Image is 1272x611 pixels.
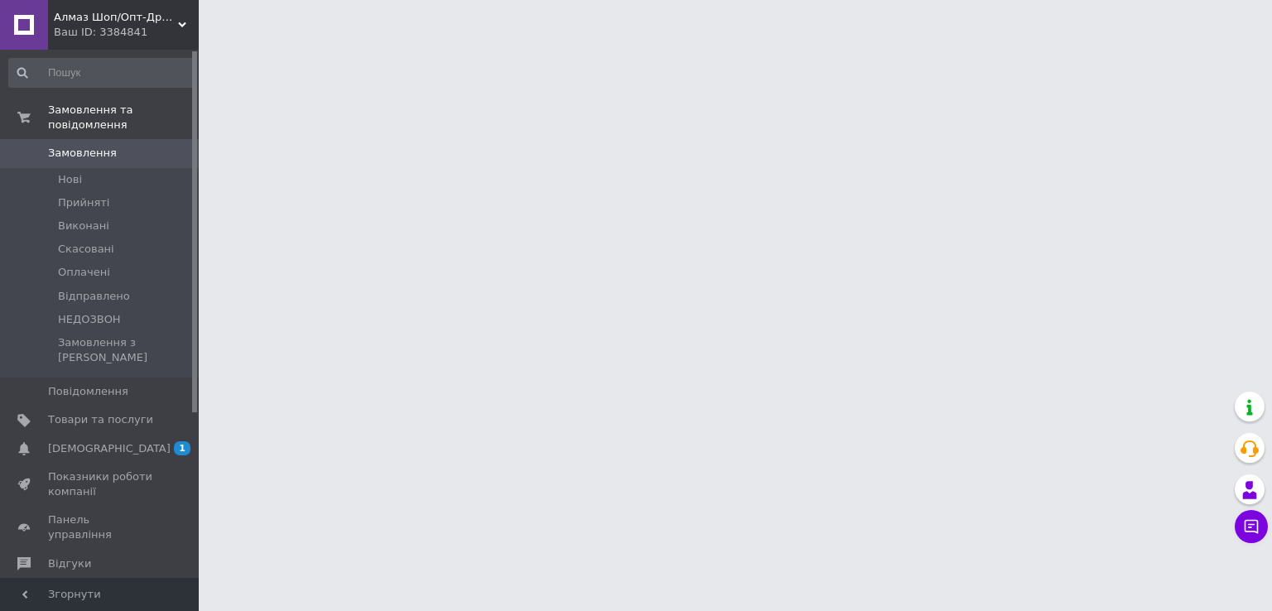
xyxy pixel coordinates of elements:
[54,10,178,25] span: Алмаз Шоп/Опт-Дропшипінг- Роздріб
[58,289,130,304] span: Відправлено
[48,412,153,427] span: Товари та послуги
[48,512,153,542] span: Панель управління
[58,195,109,210] span: Прийняті
[54,25,199,40] div: Ваш ID: 3384841
[58,219,109,233] span: Виконані
[48,441,171,456] span: [DEMOGRAPHIC_DATA]
[174,441,190,455] span: 1
[58,172,82,187] span: Нові
[8,58,195,88] input: Пошук
[58,335,194,365] span: Замовлення з [PERSON_NAME]
[48,556,91,571] span: Відгуки
[58,265,110,280] span: Оплачені
[1235,510,1268,543] button: Чат з покупцем
[48,103,199,132] span: Замовлення та повідомлення
[48,384,128,399] span: Повідомлення
[48,469,153,499] span: Показники роботи компанії
[58,312,121,327] span: НЕДОЗВОН
[48,146,117,161] span: Замовлення
[58,242,114,257] span: Скасовані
